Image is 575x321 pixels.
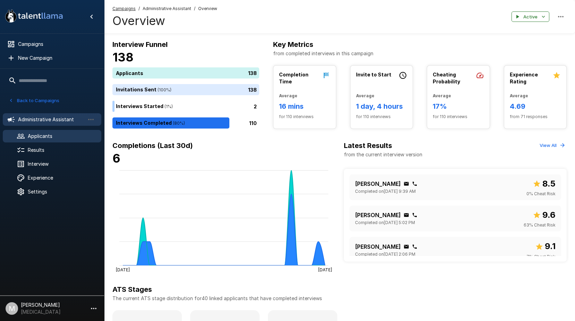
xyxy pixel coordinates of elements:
[112,50,134,64] b: 138
[433,93,451,98] b: Average
[279,101,330,112] h6: 16 mins
[355,211,401,219] p: [PERSON_NAME]
[143,5,191,12] span: Administrative Assistant
[356,101,407,112] h6: 1 day, 4 hours
[116,267,130,272] tspan: [DATE]
[112,40,168,49] b: Interview Funnel
[524,222,556,229] span: 63 % Cheat Risk
[356,113,407,120] span: for 110 interviews
[510,72,538,84] b: Experience Rating
[356,72,391,77] b: Invite to Start
[545,241,556,251] b: 9.1
[433,113,484,120] span: for 110 interviews
[198,5,217,12] span: Overview
[511,11,549,22] button: Active
[279,113,330,120] span: for 110 interviews
[510,101,561,112] h6: 4.69
[273,50,567,57] p: from completed interviews in this campaign
[526,190,556,197] span: 0 % Cheat Risk
[526,253,556,260] span: 7 % Cheat Risk
[542,210,556,220] b: 9.6
[355,188,416,195] span: Completed on [DATE] 9:39 AM
[248,69,257,77] p: 138
[404,244,409,249] div: Click to copy
[344,151,422,158] p: from the current interview version
[355,180,401,188] p: [PERSON_NAME]
[112,285,152,294] b: ATS Stages
[112,141,193,150] b: Completions (Last 30d)
[279,72,308,84] b: Completion Time
[112,6,136,11] u: Campaigns
[412,181,417,187] div: Click to copy
[254,103,257,110] p: 2
[194,5,195,12] span: /
[344,141,392,150] b: Latest Results
[433,72,460,84] b: Cheating Probability
[279,93,297,98] b: Average
[248,86,257,93] p: 138
[112,295,567,302] p: The current ATS stage distribution for 40 linked applicants that have completed interviews
[112,151,120,165] b: 6
[273,40,313,49] b: Key Metrics
[138,5,140,12] span: /
[112,14,217,28] h4: Overview
[404,212,409,218] div: Click to copy
[412,244,417,249] div: Click to copy
[249,120,257,127] p: 110
[412,212,417,218] div: Click to copy
[433,101,484,112] h6: 17%
[538,140,567,151] button: View All
[542,179,556,189] b: 8.5
[533,177,556,190] span: Overall score out of 10
[355,251,415,258] span: Completed on [DATE] 2:06 PM
[510,93,528,98] b: Average
[318,267,332,272] tspan: [DATE]
[533,208,556,222] span: Overall score out of 10
[404,181,409,187] div: Click to copy
[355,242,401,251] p: [PERSON_NAME]
[356,93,374,98] b: Average
[355,219,415,226] span: Completed on [DATE] 5:02 PM
[510,113,561,120] span: from 71 responses
[535,240,556,253] span: Overall score out of 10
